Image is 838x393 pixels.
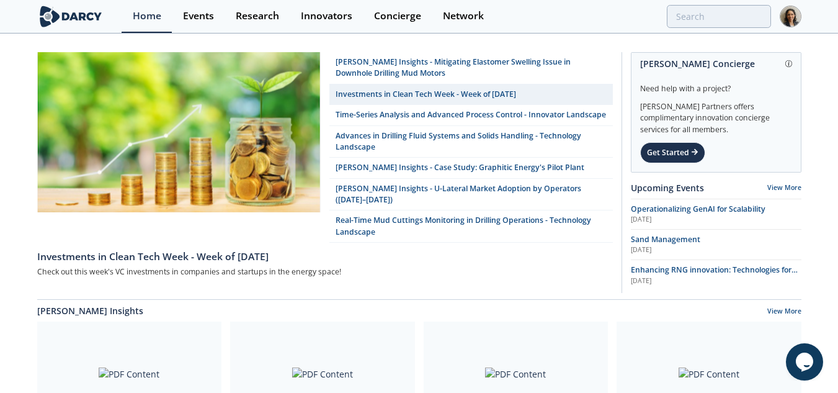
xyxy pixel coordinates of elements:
div: [PERSON_NAME] Concierge [640,53,792,75]
img: Profile [780,6,801,27]
a: Enhancing RNG innovation: Technologies for Sustainable Energy [DATE] [631,264,801,286]
div: Concierge [374,11,421,21]
img: logo-wide.svg [37,6,105,27]
div: Investments in Clean Tech Week - Week of [DATE] [37,250,613,264]
span: Sand Management [631,234,700,245]
div: Research [236,11,279,21]
a: Time-Series Analysis and Advanced Process Control - Innovator Landscape [329,105,613,125]
div: Network [443,11,484,21]
div: [DATE] [631,276,801,286]
span: Operationalizing GenAI for Scalability [631,204,765,214]
a: [PERSON_NAME] Insights - Case Study: Graphitic Energy's Pilot Plant [329,158,613,178]
input: Advanced Search [667,5,771,28]
a: Real-Time Mud Cuttings Monitoring in Drilling Operations - Technology Landscape [329,210,613,243]
div: Innovators [301,11,352,21]
a: [PERSON_NAME] Insights [37,304,143,317]
div: [PERSON_NAME] Partners offers complimentary innovation concierge services for all members. [640,94,792,135]
a: [PERSON_NAME] Insights - Mitigating Elastomer Swelling Issue in Downhole Drilling Mud Motors [329,52,613,84]
div: [DATE] [631,245,801,255]
img: information.svg [785,60,792,67]
a: Investments in Clean Tech Week - Week of [DATE] [329,84,613,105]
a: [PERSON_NAME] Insights - U-Lateral Market Adoption by Operators ([DATE]–[DATE]) [329,179,613,211]
a: View More [767,307,801,318]
div: Events [183,11,214,21]
a: Investments in Clean Tech Week - Week of [DATE] [37,243,613,264]
iframe: chat widget [786,343,826,381]
div: Get Started [640,142,705,163]
span: Enhancing RNG innovation: Technologies for Sustainable Energy [631,264,798,286]
a: Advances in Drilling Fluid Systems and Solids Handling - Technology Landscape [329,126,613,158]
a: Sand Management [DATE] [631,234,801,255]
a: Upcoming Events [631,181,704,194]
div: Home [133,11,161,21]
a: Operationalizing GenAI for Scalability [DATE] [631,204,801,225]
div: [DATE] [631,215,801,225]
div: Check out this week's VC investments in companies and startups in the energy space! [37,264,613,279]
div: Need help with a project? [640,75,792,94]
a: View More [767,183,801,192]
